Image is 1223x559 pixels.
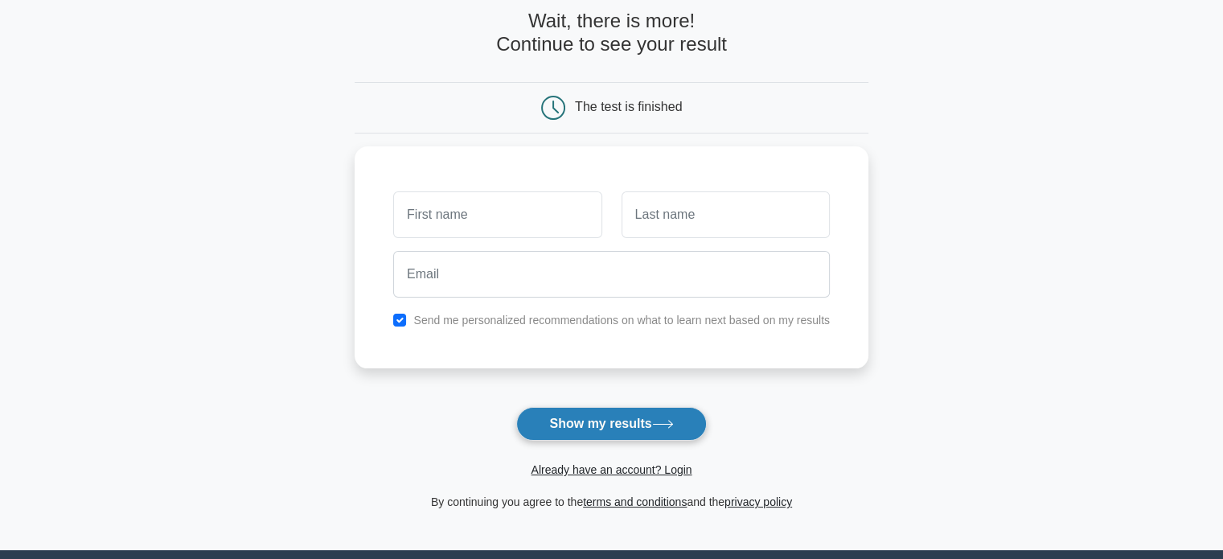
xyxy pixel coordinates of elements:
a: terms and conditions [583,495,687,508]
label: Send me personalized recommendations on what to learn next based on my results [413,314,830,327]
div: The test is finished [575,100,682,113]
a: privacy policy [724,495,792,508]
button: Show my results [516,407,706,441]
a: Already have an account? Login [531,463,692,476]
h4: Wait, there is more! Continue to see your result [355,10,868,56]
div: By continuing you agree to the and the [345,492,878,512]
input: Last name [622,191,830,238]
input: First name [393,191,601,238]
input: Email [393,251,830,298]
